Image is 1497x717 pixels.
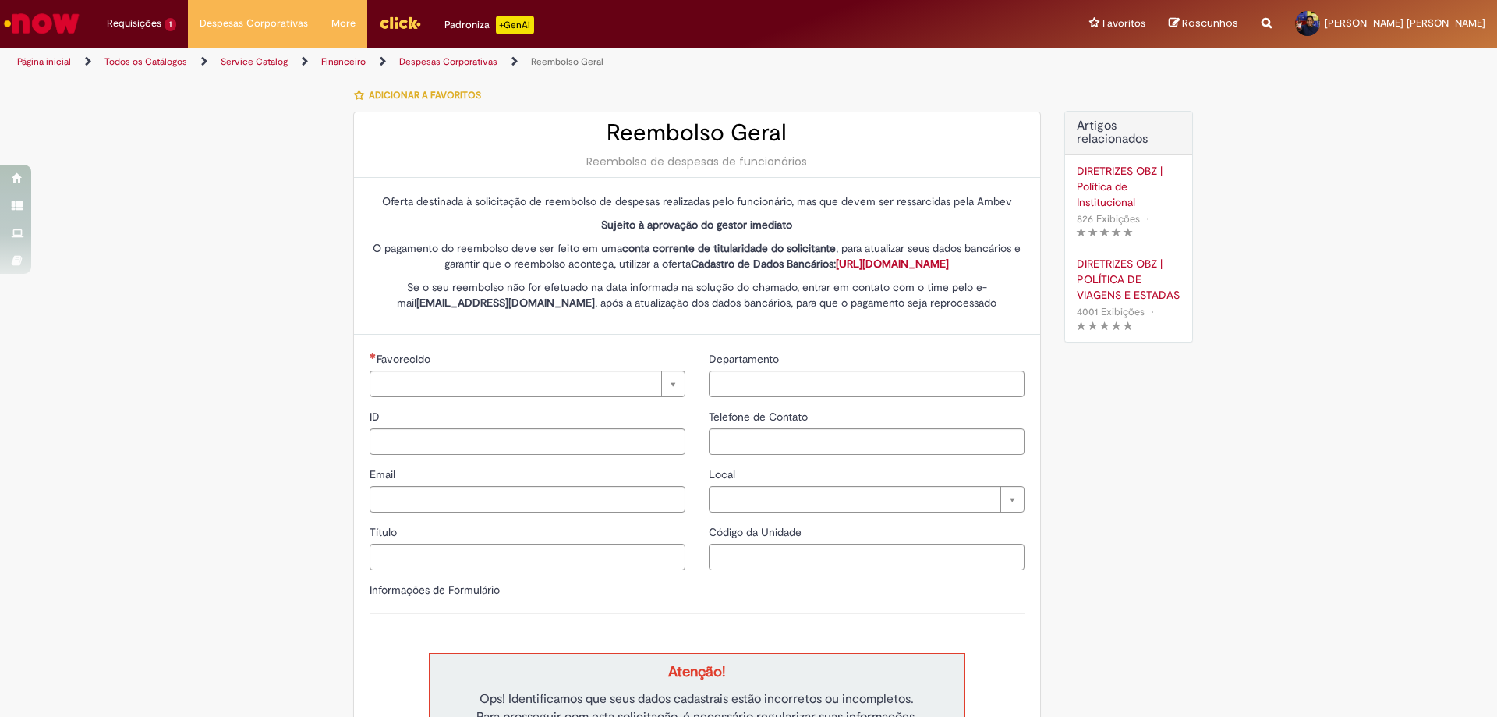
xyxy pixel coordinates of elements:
[379,11,421,34] img: click_logo_yellow_360x200.png
[370,353,377,359] span: Necessários
[709,371,1025,397] input: Departamento
[370,583,500,597] label: Informações de Formulário
[709,428,1025,455] input: Telefone de Contato
[107,16,161,31] span: Requisições
[1182,16,1238,30] span: Rascunhos
[496,16,534,34] p: +GenAi
[370,428,685,455] input: ID
[709,525,805,539] span: Código da Unidade
[17,55,71,68] a: Página inicial
[370,154,1025,169] div: Reembolso de despesas de funcionários
[370,467,398,481] span: Email
[1148,301,1157,322] span: •
[1077,256,1180,303] a: DIRETRIZES OBZ | POLÍTICA DE VIAGENS E ESTADAS
[709,352,782,366] span: Departamento
[709,467,738,481] span: Local
[369,89,481,101] span: Adicionar a Favoritos
[601,218,792,232] strong: Sujeito à aprovação do gestor imediato
[370,410,383,424] span: ID
[444,16,534,34] div: Padroniza
[1143,208,1152,229] span: •
[709,410,811,424] span: Telefone de Contato
[370,525,400,539] span: Título
[370,193,1025,209] p: Oferta destinada à solicitação de reembolso de despesas realizadas pelo funcionário, mas que deve...
[1077,163,1180,210] a: DIRETRIZES OBZ | Política de Institucional
[12,48,986,76] ul: Trilhas de página
[377,352,434,366] span: Necessários - Favorecido
[353,79,490,112] button: Adicionar a Favoritos
[370,240,1025,272] p: O pagamento do reembolso deve ser feito em uma , para atualizar seus dados bancários e garantir q...
[691,257,949,271] strong: Cadastro de Dados Bancários:
[1169,16,1238,31] a: Rascunhos
[331,16,356,31] span: More
[1325,16,1485,30] span: [PERSON_NAME] [PERSON_NAME]
[1102,16,1145,31] span: Favoritos
[622,241,836,255] strong: conta corrente de titularidade do solicitante
[221,55,288,68] a: Service Catalog
[104,55,187,68] a: Todos os Catálogos
[1077,119,1180,147] h3: Artigos relacionados
[370,486,685,513] input: Email
[2,8,82,39] img: ServiceNow
[836,257,949,271] a: [URL][DOMAIN_NAME]
[165,18,176,31] span: 1
[480,691,914,707] span: Ops! Identificamos que seus dados cadastrais estão incorretos ou incompletos.
[1077,305,1145,318] span: 4001 Exibições
[200,16,308,31] span: Despesas Corporativas
[399,55,497,68] a: Despesas Corporativas
[709,486,1025,513] a: Limpar campo Local
[1077,212,1140,225] span: 826 Exibições
[370,279,1025,311] p: Se o seu reembolso não for efetuado na data informada na solução do chamado, entrar em contato co...
[370,544,685,570] input: Título
[531,55,603,68] a: Reembolso Geral
[668,662,725,681] strong: Atenção!
[370,120,1025,146] h2: Reembolso Geral
[321,55,366,68] a: Financeiro
[416,296,595,310] strong: [EMAIL_ADDRESS][DOMAIN_NAME]
[709,544,1025,570] input: Código da Unidade
[370,371,685,397] a: Limpar campo Favorecido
